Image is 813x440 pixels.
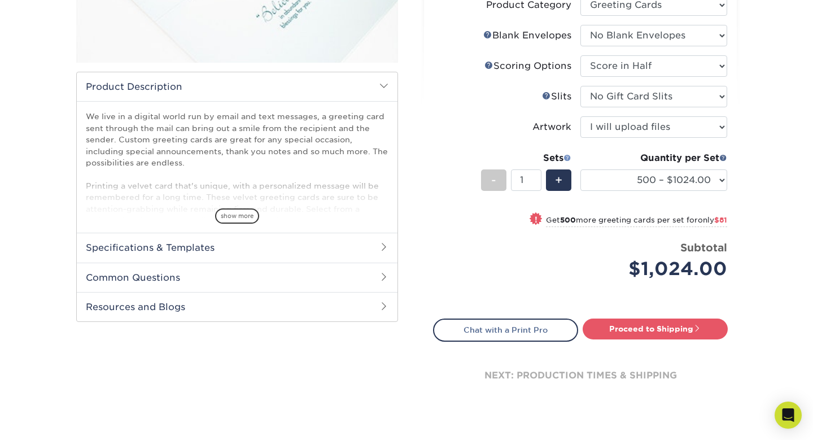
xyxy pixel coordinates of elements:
div: Slits [542,90,571,103]
span: - [491,172,496,189]
h2: Product Description [77,72,397,101]
div: Open Intercom Messenger [775,402,802,429]
span: show more [215,208,259,224]
h2: Resources and Blogs [77,292,397,321]
span: + [555,172,562,189]
span: $81 [714,216,727,224]
strong: 500 [560,216,576,224]
span: only [698,216,727,224]
div: Blank Envelopes [483,29,571,42]
h2: Specifications & Templates [77,233,397,262]
div: Artwork [532,120,571,134]
small: Get more greeting cards per set for [546,216,727,227]
a: Chat with a Print Pro [433,319,578,341]
span: ! [535,214,537,225]
a: Proceed to Shipping [583,319,728,339]
p: We live in a digital world run by email and text messages, a greeting card sent through the mail ... [86,111,388,272]
div: $1,024.00 [589,255,727,282]
div: Sets [481,151,571,165]
h2: Common Questions [77,263,397,292]
div: Scoring Options [484,59,571,73]
strong: Subtotal [680,241,727,254]
div: next: production times & shipping [433,342,728,409]
div: Quantity per Set [580,151,727,165]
